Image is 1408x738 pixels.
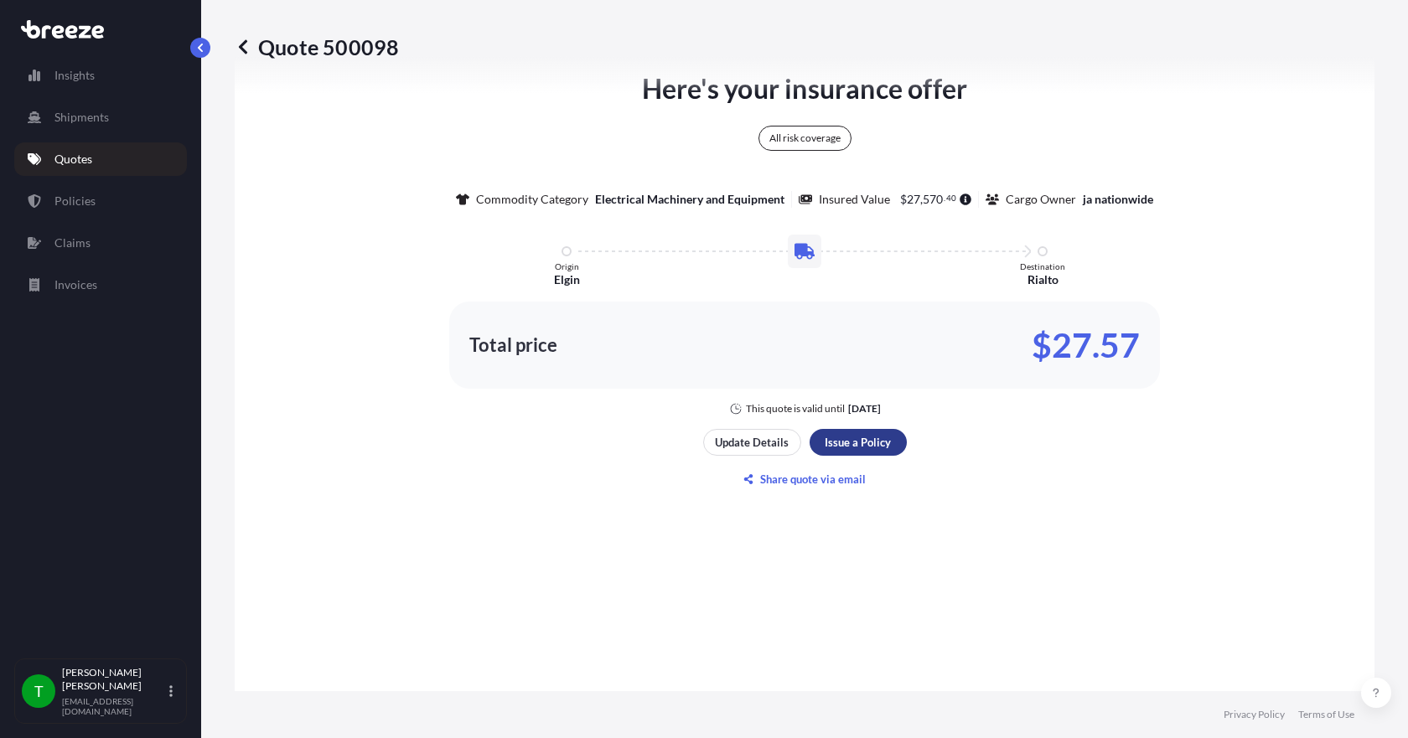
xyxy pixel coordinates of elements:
button: Share quote via email [703,466,907,493]
span: T [34,683,44,699]
a: Insights [14,59,187,92]
p: Shipments [54,109,109,126]
button: Update Details [703,429,801,456]
p: Invoices [54,276,97,293]
p: $27.57 [1032,332,1140,359]
p: ja nationwide [1083,191,1153,208]
p: Elgin [554,271,580,288]
p: Claims [54,235,91,251]
p: Policies [54,193,96,209]
span: , [920,194,923,205]
p: Issue a Policy [825,434,891,451]
p: [EMAIL_ADDRESS][DOMAIN_NAME] [62,696,166,716]
p: Commodity Category [476,191,588,208]
a: Privacy Policy [1224,708,1285,721]
span: $ [900,194,907,205]
span: 27 [907,194,920,205]
button: Issue a Policy [810,429,907,456]
p: Electrical Machinery and Equipment [595,191,784,208]
p: [PERSON_NAME] [PERSON_NAME] [62,666,166,693]
p: This quote is valid until [746,402,845,415]
p: Rialto [1028,271,1059,288]
div: All risk coverage [758,126,852,151]
span: . [944,195,945,201]
span: 40 [946,195,956,201]
a: Shipments [14,101,187,134]
p: Quotes [54,151,92,168]
p: [DATE] [848,402,881,415]
a: Policies [14,184,187,218]
span: 570 [923,194,943,205]
p: Quote 500098 [235,34,399,60]
p: Share quote via email [760,471,866,488]
a: Claims [14,226,187,260]
p: Insights [54,67,95,84]
p: Update Details [715,434,789,451]
p: Insured Value [819,191,890,208]
a: Quotes [14,142,187,176]
p: Total price [469,337,557,354]
a: Terms of Use [1298,708,1354,721]
p: Origin [555,261,579,271]
p: Cargo Owner [1006,191,1076,208]
p: Destination [1020,261,1065,271]
a: Invoices [14,268,187,302]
